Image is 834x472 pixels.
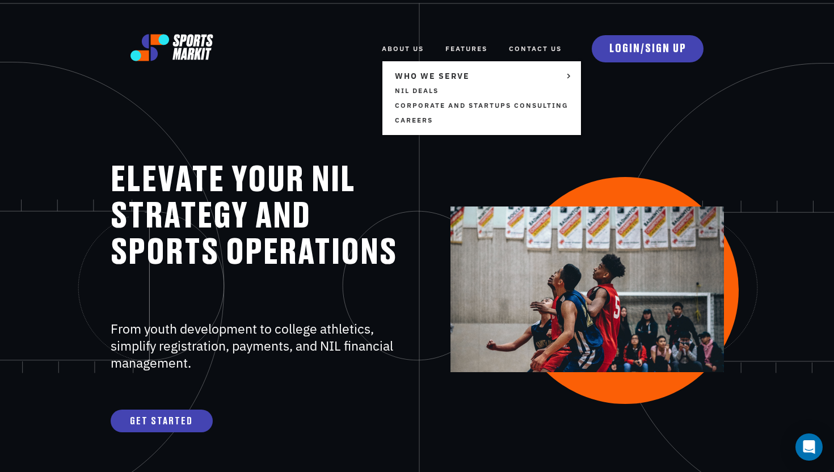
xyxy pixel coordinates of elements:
[391,113,572,128] a: Careers
[795,433,823,461] div: Open Intercom Messenger
[111,410,213,432] a: GET STARTED
[111,320,393,371] span: From youth development to college athletics, simplify registration, payments, and NIL financial m...
[130,34,213,61] img: logo
[509,36,562,61] a: Contact Us
[592,35,704,62] a: LOGIN/SIGN UP
[111,162,405,271] h1: ELEVATE YOUR NIL STRATEGY AND SPORTS OPERATIONS
[391,98,572,113] a: Corporate and Startups Consulting
[382,36,424,61] a: ABOUT US
[445,36,487,61] a: FEATURES
[391,69,572,83] a: WHO WE SERVE
[391,83,572,98] a: NIL Deals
